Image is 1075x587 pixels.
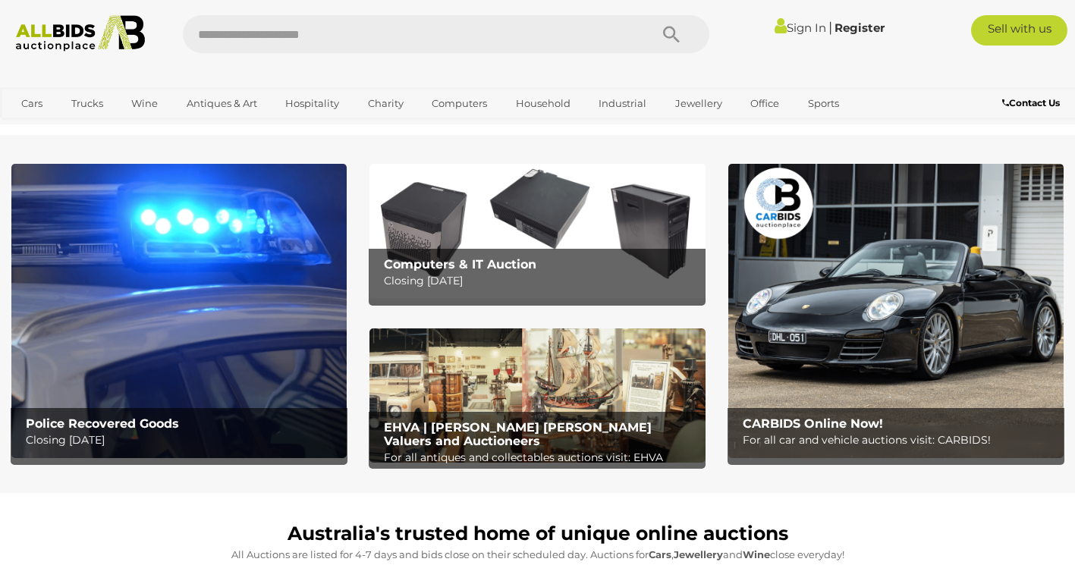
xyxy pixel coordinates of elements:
a: Household [506,91,580,116]
a: Police Recovered Goods Police Recovered Goods Closing [DATE] [11,164,347,457]
strong: Jewellery [674,548,723,560]
a: Computers [422,91,497,116]
p: All Auctions are listed for 4-7 days and bids close on their scheduled day. Auctions for , and cl... [19,546,1056,563]
a: Sports [798,91,849,116]
a: Trucks [61,91,113,116]
a: CARBIDS Online Now! CARBIDS Online Now! For all car and vehicle auctions visit: CARBIDS! [728,164,1064,457]
a: Hospitality [275,91,349,116]
button: Search [633,15,709,53]
p: For all antiques and collectables auctions visit: EHVA [384,448,698,467]
a: EHVA | Evans Hastings Valuers and Auctioneers EHVA | [PERSON_NAME] [PERSON_NAME] Valuers and Auct... [369,328,705,463]
a: Contact Us [1002,95,1064,111]
a: Sign In [775,20,826,35]
a: Sell with us [971,15,1067,46]
img: CARBIDS Online Now! [728,164,1064,457]
img: Computers & IT Auction [369,164,705,298]
img: Allbids.com.au [8,15,152,52]
b: Computers & IT Auction [384,257,536,272]
h1: Australia's trusted home of unique online auctions [19,523,1056,545]
a: Jewellery [665,91,732,116]
a: Charity [358,91,413,116]
b: Police Recovered Goods [26,416,179,431]
span: | [828,19,832,36]
b: EHVA | [PERSON_NAME] [PERSON_NAME] Valuers and Auctioneers [384,420,652,448]
p: For all car and vehicle auctions visit: CARBIDS! [743,431,1057,450]
a: Industrial [589,91,656,116]
b: Contact Us [1002,97,1060,108]
a: Office [740,91,789,116]
b: CARBIDS Online Now! [743,416,883,431]
a: Cars [11,91,52,116]
a: Computers & IT Auction Computers & IT Auction Closing [DATE] [369,164,705,298]
a: Register [835,20,885,35]
p: Closing [DATE] [26,431,340,450]
strong: Cars [649,548,671,560]
a: Antiques & Art [177,91,267,116]
img: EHVA | Evans Hastings Valuers and Auctioneers [369,328,705,463]
a: [GEOGRAPHIC_DATA] [11,116,139,141]
img: Police Recovered Goods [11,164,347,457]
a: Wine [121,91,168,116]
p: Closing [DATE] [384,272,698,290]
strong: Wine [743,548,770,560]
